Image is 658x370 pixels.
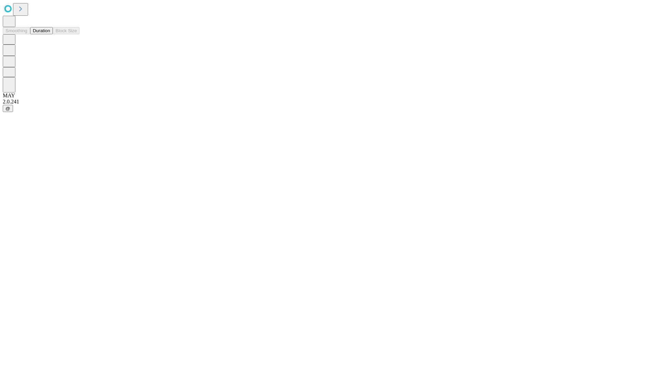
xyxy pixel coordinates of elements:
div: 2.0.241 [3,99,655,105]
button: @ [3,105,13,112]
button: Smoothing [3,27,30,34]
span: @ [5,106,10,111]
button: Duration [30,27,53,34]
button: Block Size [53,27,80,34]
div: MAY [3,92,655,99]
